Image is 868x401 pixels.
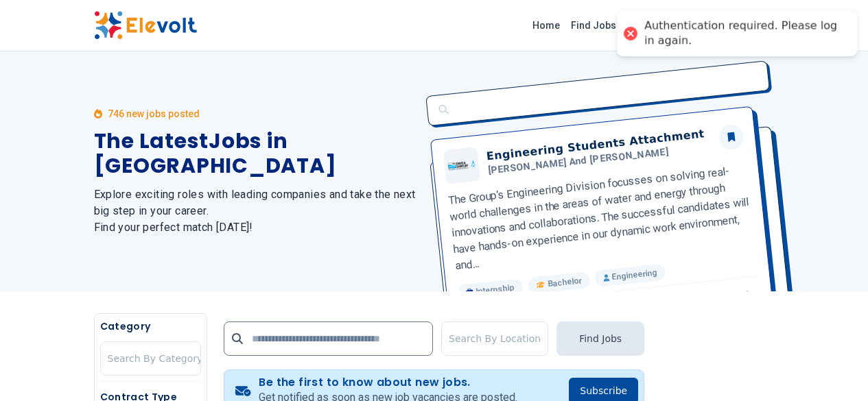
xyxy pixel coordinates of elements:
[556,321,644,356] button: Find Jobs
[94,129,418,178] h1: The Latest Jobs in [GEOGRAPHIC_DATA]
[565,14,622,36] a: Find Jobs
[94,186,418,236] h2: Explore exciting roles with leading companies and take the next big step in your career. Find you...
[94,11,197,40] img: Elevolt
[100,319,201,333] h5: Category
[644,19,843,48] div: Authentication required. Please log in again.
[259,376,517,389] h4: Be the first to know about new jobs.
[108,107,200,121] p: 746 new jobs posted
[527,14,565,36] a: Home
